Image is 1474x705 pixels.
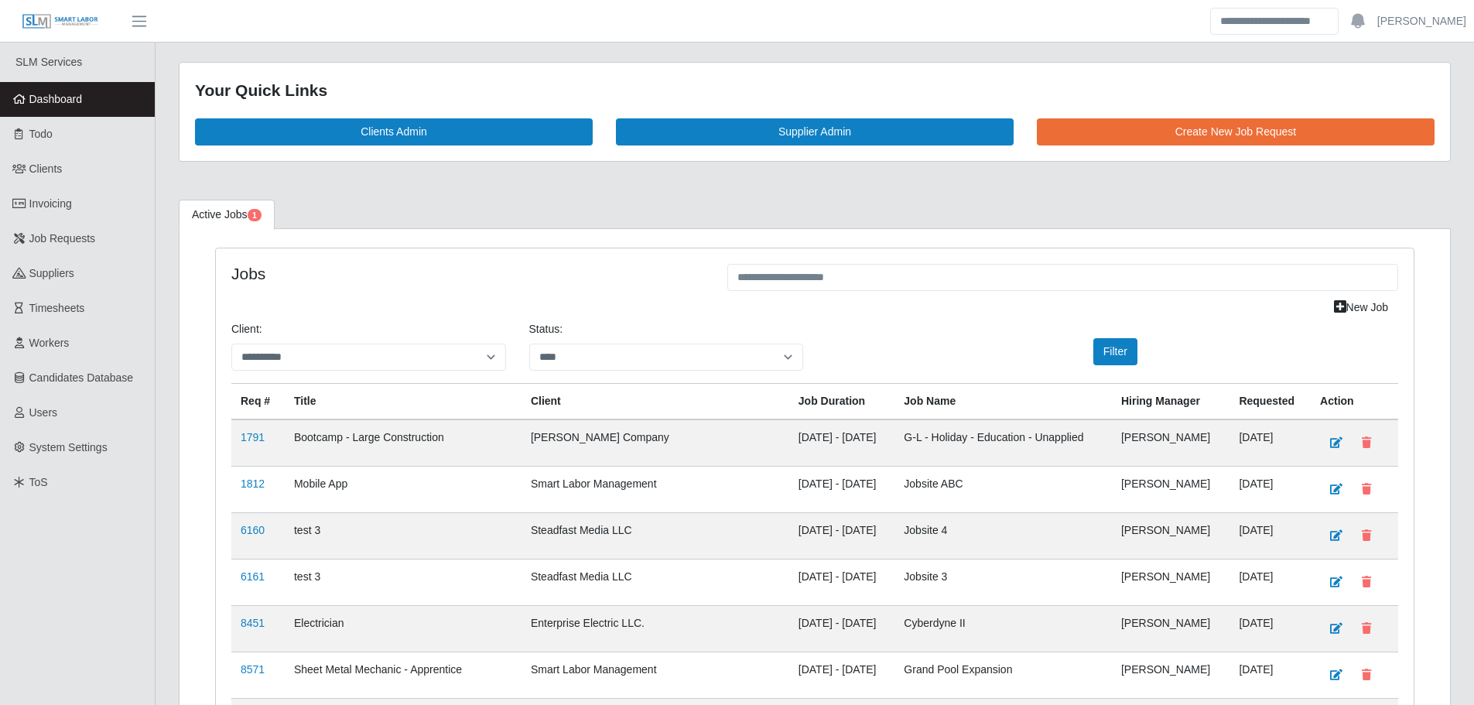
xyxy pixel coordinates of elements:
a: Clients Admin [195,118,593,145]
td: Jobsite 4 [894,512,1112,559]
span: Workers [29,337,70,349]
span: Candidates Database [29,371,134,384]
td: [PERSON_NAME] [1112,652,1229,698]
td: Enterprise Electric LLC. [522,605,789,652]
a: 6161 [241,570,265,583]
td: [DATE] - [DATE] [789,419,895,467]
span: Timesheets [29,302,85,314]
span: SLM Services [15,56,82,68]
a: 8451 [241,617,265,629]
span: System Settings [29,441,108,453]
span: Todo [29,128,53,140]
th: Job Name [894,383,1112,419]
span: Invoicing [29,197,72,210]
span: Suppliers [29,267,74,279]
td: Jobsite 3 [894,559,1112,605]
th: Requested [1229,383,1311,419]
span: Dashboard [29,93,83,105]
td: Grand Pool Expansion [894,652,1112,698]
th: Title [285,383,522,419]
td: [DATE] - [DATE] [789,512,895,559]
td: [DATE] - [DATE] [789,559,895,605]
td: [PERSON_NAME] [1112,605,1229,652]
th: Action [1311,383,1398,419]
td: Cyberdyne II [894,605,1112,652]
div: Your Quick Links [195,78,1435,103]
td: Sheet Metal Mechanic - Apprentice [285,652,522,698]
td: [PERSON_NAME] Company [522,419,789,467]
td: [DATE] - [DATE] [789,466,895,512]
td: Bootcamp - Large Construction [285,419,522,467]
button: Filter [1093,338,1137,365]
td: [DATE] [1229,466,1311,512]
a: Active Jobs [179,200,275,230]
span: ToS [29,476,48,488]
td: [DATE] [1229,419,1311,467]
a: New Job [1324,294,1398,321]
h4: Jobs [231,264,704,283]
a: Create New Job Request [1037,118,1435,145]
a: Supplier Admin [616,118,1014,145]
td: [DATE] - [DATE] [789,652,895,698]
span: Job Requests [29,232,96,245]
td: test 3 [285,559,522,605]
a: 1812 [241,477,265,490]
td: Jobsite ABC [894,466,1112,512]
td: Smart Labor Management [522,466,789,512]
th: Client [522,383,789,419]
th: Hiring Manager [1112,383,1229,419]
th: Req # [231,383,285,419]
td: [PERSON_NAME] [1112,419,1229,467]
td: [PERSON_NAME] [1112,466,1229,512]
span: Pending Jobs [248,209,262,221]
img: SLM Logo [22,13,99,30]
td: [DATE] [1229,605,1311,652]
span: Users [29,406,58,419]
td: [DATE] [1229,559,1311,605]
td: [PERSON_NAME] [1112,512,1229,559]
span: Clients [29,163,63,175]
td: [DATE] [1229,652,1311,698]
input: Search [1210,8,1339,35]
a: [PERSON_NAME] [1377,13,1466,29]
a: 8571 [241,663,265,676]
td: Steadfast Media LLC [522,559,789,605]
label: Client: [231,321,262,337]
label: Status: [529,321,563,337]
th: Job Duration [789,383,895,419]
td: Steadfast Media LLC [522,512,789,559]
td: Mobile App [285,466,522,512]
td: G-L - Holiday - Education - Unapplied [894,419,1112,467]
td: Electrician [285,605,522,652]
a: 1791 [241,431,265,443]
td: [DATE] - [DATE] [789,605,895,652]
td: [DATE] [1229,512,1311,559]
td: Smart Labor Management [522,652,789,698]
a: 6160 [241,524,265,536]
td: test 3 [285,512,522,559]
td: [PERSON_NAME] [1112,559,1229,605]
